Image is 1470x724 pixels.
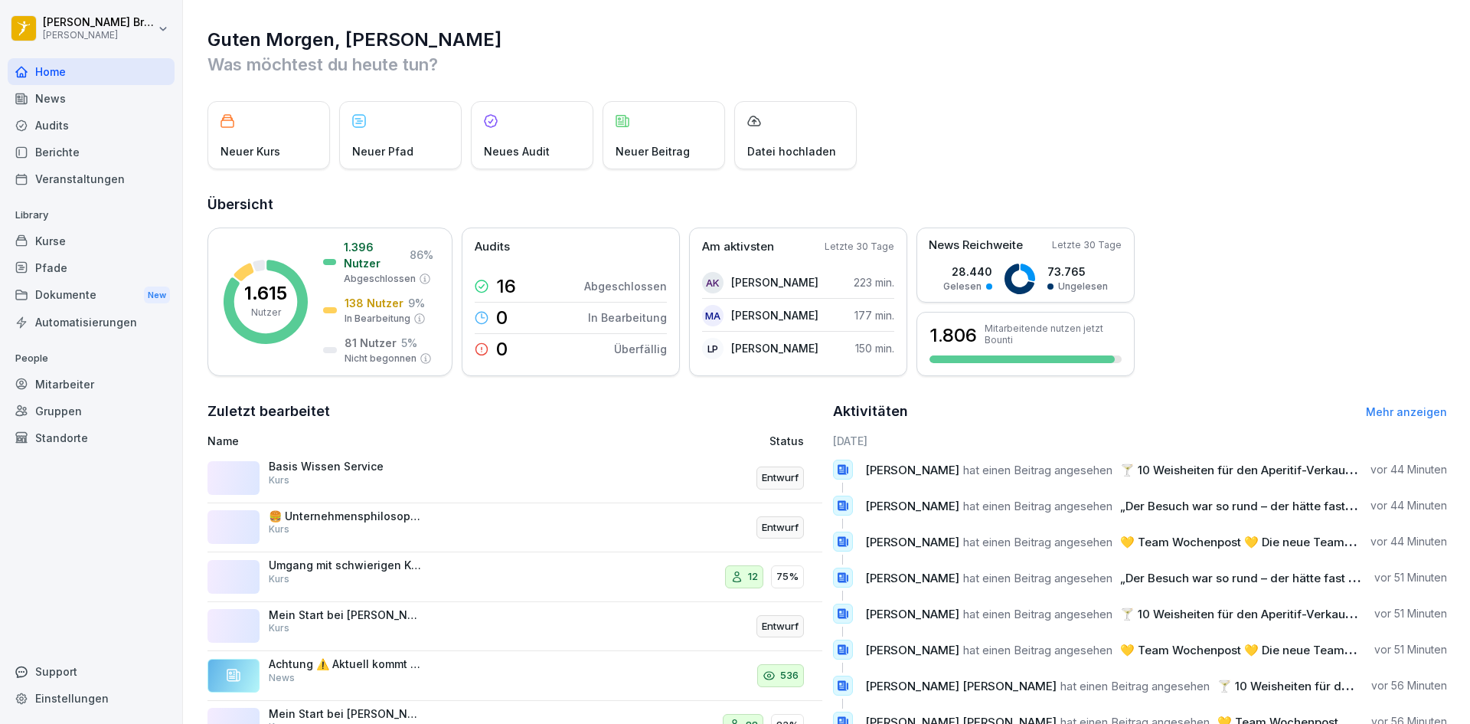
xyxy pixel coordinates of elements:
a: Automatisierungen [8,309,175,336]
p: Kurs [269,523,289,536]
p: vor 44 Minuten [1370,534,1447,549]
p: 5 % [401,335,417,351]
p: Mitarbeitende nutzen jetzt Bounti [985,323,1122,346]
a: Mehr anzeigen [1366,405,1447,418]
p: Name [207,433,593,449]
p: Entwurf [762,470,799,486]
p: In Bearbeitung [345,312,410,326]
span: hat einen Beitrag angesehen [963,463,1112,477]
div: Pfade [8,254,175,281]
a: Kurse [8,228,175,254]
p: 177 min. [854,307,894,323]
span: hat einen Beitrag angesehen [963,607,1112,621]
p: Abgeschlossen [344,272,416,286]
p: Mein Start bei [PERSON_NAME] - Personalfragebogen [269,707,422,721]
p: Neues Audit [484,143,550,159]
p: vor 56 Minuten [1371,678,1447,693]
a: 🍔 Unternehmensphilosophie von [PERSON_NAME]KursEntwurf [207,503,822,553]
h2: Aktivitäten [833,401,908,422]
p: vor 51 Minuten [1374,606,1447,621]
p: Überfällig [614,341,667,357]
p: News Reichweite [929,237,1023,254]
span: hat einen Beitrag angesehen [963,499,1112,513]
h2: Übersicht [207,194,1447,215]
span: [PERSON_NAME] [PERSON_NAME] [865,679,1057,693]
p: 536 [780,668,799,683]
p: Datei hochladen [747,143,836,159]
p: [PERSON_NAME] [43,30,155,41]
p: Neuer Kurs [220,143,280,159]
p: In Bearbeitung [588,310,667,326]
p: 223 min. [854,274,894,290]
p: Entwurf [762,619,799,634]
p: 86 % [410,247,433,263]
p: 81 Nutzer [345,335,397,351]
p: 🍔 Unternehmensphilosophie von [PERSON_NAME] [269,509,422,523]
span: [PERSON_NAME] [865,463,959,477]
p: Basis Wissen Service [269,460,422,473]
a: Audits [8,112,175,139]
p: [PERSON_NAME] [731,307,818,323]
p: 16 [496,277,516,296]
div: LP [702,338,724,359]
span: hat einen Beitrag angesehen [1060,679,1210,693]
a: News [8,85,175,112]
a: Home [8,58,175,85]
p: Neuer Beitrag [616,143,690,159]
p: Umgang mit schwierigen Kunden [269,559,422,572]
span: 💛 Team Wochenpost 💛 Die neue Teamwochenpost ist da! [1120,535,1449,549]
div: Berichte [8,139,175,165]
p: 150 min. [855,340,894,356]
p: [PERSON_NAME] [731,340,818,356]
p: News [269,671,295,685]
a: Umgang mit schwierigen KundenKurs1275% [207,552,822,602]
p: 1.615 [244,284,287,303]
span: [PERSON_NAME] [865,535,959,549]
span: hat einen Beitrag angesehen [963,571,1112,585]
p: Audits [475,238,510,256]
p: Library [8,203,175,228]
div: AK [702,272,724,293]
a: Achtung ⚠️ Aktuell kommt es bei Bestellungen über Mein Business bei Tolle bei dem Artikel 11406 P... [207,651,822,701]
a: Mein Start bei [PERSON_NAME] - PersonalfragebogenKursEntwurf [207,602,822,652]
p: People [8,346,175,371]
p: Gelesen [943,280,982,293]
p: Achtung ⚠️ Aktuell kommt es bei Bestellungen über Mein Business bei Tolle bei dem Artikel 11406 P... [269,657,422,671]
p: 75% [776,569,799,585]
div: New [144,287,170,304]
p: Entwurf [762,520,799,536]
a: Basis Wissen ServiceKursEntwurf [207,454,822,503]
p: vor 44 Minuten [1370,462,1447,477]
p: Kurs [269,621,289,635]
a: Mitarbeiter [8,371,175,398]
span: [PERSON_NAME] [865,499,959,513]
p: Nutzer [251,306,281,319]
a: Veranstaltungen [8,165,175,192]
p: Neuer Pfad [352,143,413,159]
a: DokumenteNew [8,281,175,310]
p: Ungelesen [1058,280,1108,293]
a: Gruppen [8,398,175,424]
h3: 1.806 [929,323,977,349]
a: Standorte [8,424,175,451]
p: 73.765 [1047,264,1108,280]
p: vor 51 Minuten [1374,570,1447,585]
a: Einstellungen [8,685,175,712]
p: 0 [496,309,508,327]
p: Abgeschlossen [584,278,667,294]
p: Status [769,433,804,449]
p: Mein Start bei [PERSON_NAME] - Personalfragebogen [269,608,422,622]
div: Dokumente [8,281,175,310]
span: hat einen Beitrag angesehen [963,643,1112,657]
p: Kurs [269,572,289,586]
h6: [DATE] [833,433,1448,449]
p: [PERSON_NAME] [731,274,818,290]
h1: Guten Morgen, [PERSON_NAME] [207,28,1447,52]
